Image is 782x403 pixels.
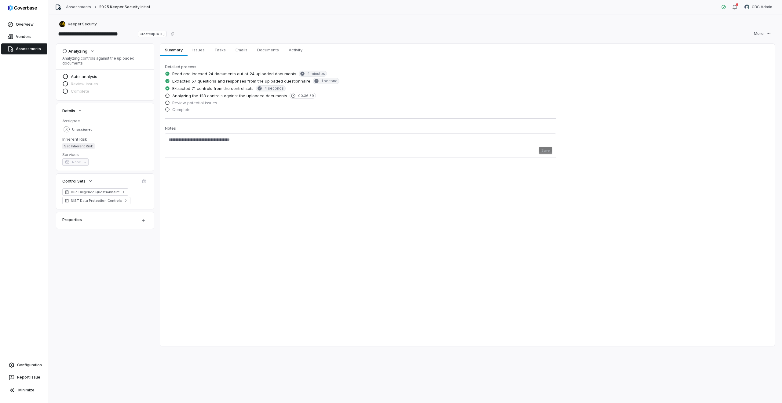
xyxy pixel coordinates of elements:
[190,46,207,54] span: Issues
[298,94,314,98] span: 00:36:39
[172,93,287,98] span: Analyzing the 128 controls against the uploaded documents
[172,78,310,84] span: Extracted 57 questions and responses from the uploaded questionnaire
[62,188,128,196] a: Due Diligence Questionnaire
[165,63,556,71] p: Detailed process
[744,5,749,9] img: GBC Admin avatar
[71,198,122,203] span: NIST Data Protection Controls
[68,22,97,27] span: Keeper Security
[62,118,148,124] dt: Assignee
[265,86,284,91] span: 4 seconds
[172,100,217,105] span: Review potential issues
[1,19,47,30] a: Overview
[233,46,250,54] span: Emails
[172,86,254,91] span: Extracted 71 controls from the control sets
[163,46,185,54] span: Summary
[172,71,296,76] span: Read and indexed 24 documents out of 24 uploaded documents
[62,48,87,54] div: Analyzing
[71,81,98,87] span: Review issues
[62,178,86,184] span: Control Sets
[255,46,281,54] span: Documents
[138,31,166,37] span: Created [DATE]
[62,56,148,66] p: Analyzing controls against the uploaded documents
[2,384,46,396] button: Minimize
[750,29,775,38] button: More
[321,79,338,83] span: 1 second
[62,136,148,142] dt: Inherent Risk
[165,126,556,133] p: Notes
[57,19,99,30] button: https://keepersecurity.com/Keeper Security
[2,360,46,371] a: Configuration
[286,46,305,54] span: Activity
[66,5,91,9] a: Assessments
[1,31,47,42] a: Vendors
[62,152,148,157] dt: Services
[307,71,325,76] span: 4 minutes
[167,28,178,39] button: Copy link
[72,127,93,132] span: Unassigned
[752,5,772,9] span: GBC Admin
[172,107,191,112] span: Complete
[62,143,95,149] span: Set Inherent Risk
[60,176,95,187] button: Control Sets
[71,88,89,94] span: Complete
[741,2,776,12] button: GBC Admin avatarGBC Admin
[212,46,228,54] span: Tasks
[99,5,150,9] span: 2025 Keeper Security Initial
[8,5,37,11] img: logo-D7KZi-bG.svg
[62,108,75,113] span: Details
[1,43,47,54] a: Assessments
[71,74,97,79] span: Auto-analysis
[62,197,130,204] a: NIST Data Protection Controls
[60,105,84,116] button: Details
[71,190,120,194] span: Due Diligence Questionnaire
[2,372,46,383] button: Report Issue
[60,46,97,57] button: Analyzing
